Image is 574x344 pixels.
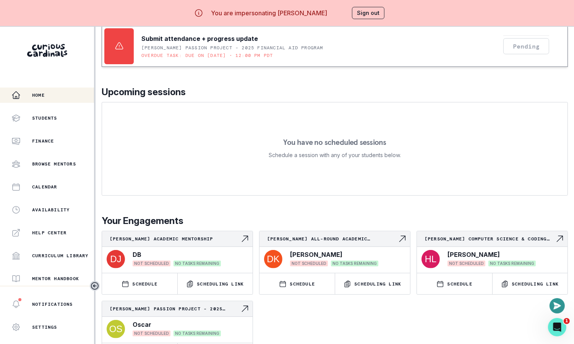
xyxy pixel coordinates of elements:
img: Curious Cardinals Logo [27,44,67,57]
svg: Navigate to engagement page [555,234,564,243]
button: Pending [503,38,549,54]
p: Availability [32,207,70,213]
p: Calendar [32,184,57,190]
img: svg [264,250,282,268]
a: [PERSON_NAME] Computer Science & Coding 1-to-1-courseNavigate to engagement page[PERSON_NAME]NOT ... [417,231,568,270]
p: Browse Mentors [32,161,76,167]
p: Mentor Handbook [32,276,79,282]
p: Scheduling Link [197,281,244,287]
p: Scheduling Link [512,281,559,287]
span: NOT SCHEDULED [133,331,170,336]
button: Toggle sidebar [90,281,100,291]
span: NOT SCHEDULED [290,261,328,266]
p: Curriculum Library [32,253,89,259]
svg: Navigate to engagement page [240,304,250,313]
button: Scheduling Link [335,273,410,294]
p: Overdue task: Due on [DATE] • 12:00 PM PDT [141,52,273,58]
button: Scheduling Link [178,273,253,294]
button: SCHEDULE [259,273,335,294]
img: svg [422,250,440,268]
p: SCHEDULE [132,281,157,287]
span: NOT SCHEDULED [133,261,170,266]
span: NO TASKS REMAINING [173,331,221,336]
p: Submit attendance + progress update [141,34,258,43]
p: You have no scheduled sessions [283,138,386,146]
p: SCHEDULE [447,281,472,287]
span: NO TASKS REMAINING [488,261,536,266]
button: Open or close messaging widget [550,298,565,313]
p: [PERSON_NAME] Computer Science & Coding 1-to-1-course [425,236,555,242]
p: Help Center [32,230,66,236]
a: [PERSON_NAME] Passion Project - 2025 Financial Aid ProgramNavigate to engagement pageOscarNOT SCH... [102,301,253,340]
svg: Navigate to engagement page [398,234,407,243]
p: Settings [32,324,57,330]
p: [PERSON_NAME] All-Round Academic Mentorship [267,236,398,242]
p: SCHEDULE [290,281,315,287]
p: Oscar [133,320,151,329]
p: Finance [32,138,54,144]
p: Your Engagements [102,214,568,228]
p: Students [32,115,57,121]
p: [PERSON_NAME] Passion Project - 2025 Financial Aid Program [110,306,240,312]
a: [PERSON_NAME] Academic MentorshipNavigate to engagement pageDBNOT SCHEDULEDNO TASKS REMAINING [102,231,253,270]
a: [PERSON_NAME] All-Round Academic MentorshipNavigate to engagement page[PERSON_NAME]NOT SCHEDULEDN... [259,231,410,270]
button: SCHEDULE [102,273,177,294]
img: svg [107,250,125,268]
img: svg [107,320,125,338]
p: Upcoming sessions [102,85,568,99]
svg: Navigate to engagement page [240,234,250,243]
span: NO TASKS REMAINING [331,261,378,266]
p: [PERSON_NAME] [290,250,342,259]
button: SCHEDULE [417,273,492,294]
p: Home [32,92,45,98]
p: Notifications [32,301,73,307]
p: You are impersonating [PERSON_NAME] [211,8,327,18]
button: Sign out [352,7,384,19]
span: 1 [564,318,570,324]
p: [PERSON_NAME] [448,250,500,259]
p: [PERSON_NAME] Academic Mentorship [110,236,240,242]
span: NO TASKS REMAINING [173,261,221,266]
button: Scheduling Link [493,273,568,294]
p: Scheduling Link [354,281,401,287]
span: NOT SCHEDULED [448,261,485,266]
p: DB [133,250,141,259]
p: Schedule a session with any of your students below. [269,151,401,160]
iframe: Intercom live chat [548,318,566,336]
p: [PERSON_NAME] Passion Project - 2025 Financial Aid Program [141,45,323,51]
